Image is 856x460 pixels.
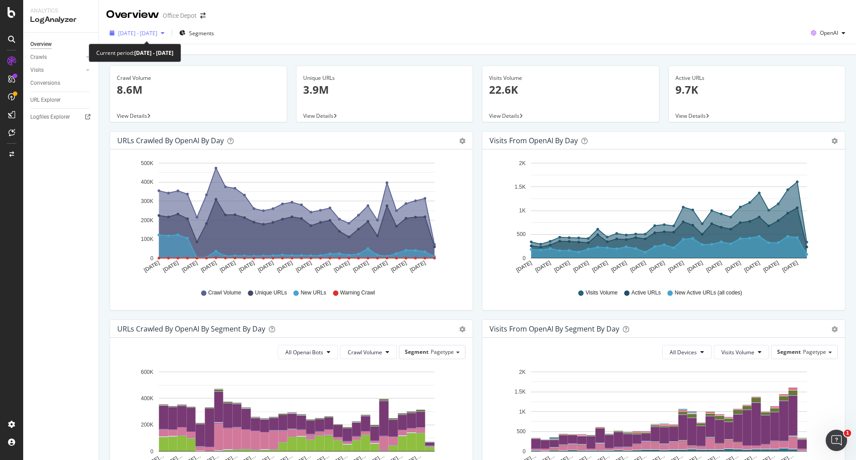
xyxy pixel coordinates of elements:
b: [DATE] - [DATE] [134,49,173,57]
text: [DATE] [629,260,647,274]
div: Overview [30,40,52,49]
div: Conversions [30,79,60,88]
text: [DATE] [409,260,427,274]
text: [DATE] [314,260,332,274]
button: All Devices [662,345,712,359]
div: gear [831,326,838,332]
div: Unique URLs [303,74,466,82]
text: 1K [519,207,526,214]
text: 1K [519,409,526,415]
a: Conversions [30,79,92,88]
span: Segments [189,29,214,37]
text: [DATE] [648,260,666,274]
text: [DATE] [591,260,609,274]
text: [DATE] [686,260,704,274]
div: Office Depot [163,11,197,20]
text: [DATE] [534,260,552,274]
div: Crawl Volume [117,74,280,82]
span: All Devices [670,348,697,356]
text: [DATE] [515,260,533,274]
div: Visits from OpenAI by day [490,136,578,145]
text: [DATE] [371,260,389,274]
text: [DATE] [181,260,199,274]
text: [DATE] [762,260,780,274]
text: [DATE] [238,260,255,274]
span: New URLs [300,289,326,297]
span: Crawl Volume [208,289,241,297]
text: [DATE] [743,260,761,274]
text: 2K [519,369,526,375]
text: [DATE] [162,260,180,274]
a: Visits [30,66,83,75]
text: 0 [523,448,526,455]
span: Segment [777,348,801,356]
div: Analytics [30,7,91,15]
text: 400K [141,179,153,186]
text: [DATE] [724,260,742,274]
span: Unique URLs [255,289,287,297]
button: Segments [176,26,218,40]
text: [DATE] [352,260,370,274]
text: 500 [517,232,526,238]
a: URL Explorer [30,95,92,105]
text: [DATE] [143,260,160,274]
text: 0 [523,255,526,261]
span: All Openai Bots [285,348,323,356]
button: Visits Volume [714,345,769,359]
div: gear [459,138,465,144]
text: 0 [150,448,153,455]
text: [DATE] [572,260,590,274]
div: Visits from OpenAI By Segment By Day [490,324,619,333]
span: Visits Volume [721,348,754,356]
text: 500 [517,428,526,435]
text: 600K [141,369,153,375]
text: 2K [519,160,526,166]
div: arrow-right-arrow-left [200,12,206,19]
span: Warning Crawl [340,289,375,297]
div: LogAnalyzer [30,15,91,25]
p: 9.7K [675,82,839,97]
text: [DATE] [295,260,313,274]
button: [DATE] - [DATE] [106,26,168,40]
text: 500K [141,160,153,166]
iframe: Intercom live chat [826,430,847,451]
text: [DATE] [390,260,407,274]
p: 8.6M [117,82,280,97]
svg: A chart. [117,157,462,281]
span: Segment [405,348,428,356]
text: [DATE] [200,260,218,274]
span: View Details [489,112,519,120]
div: gear [459,326,465,332]
div: URLs Crawled by OpenAI By Segment By Day [117,324,265,333]
div: URL Explorer [30,95,61,105]
text: [DATE] [276,260,294,274]
text: 1.5K [514,184,526,190]
text: [DATE] [257,260,275,274]
text: 100K [141,236,153,242]
span: OpenAI [820,29,838,37]
p: 3.9M [303,82,466,97]
text: 300K [141,198,153,204]
button: OpenAI [807,26,849,40]
button: All Openai Bots [278,345,338,359]
span: Crawl Volume [348,348,382,356]
a: Crawls [30,53,83,62]
div: Active URLs [675,74,839,82]
span: View Details [675,112,706,120]
div: Visits [30,66,44,75]
p: 22.6K [489,82,652,97]
text: 200K [141,422,153,428]
svg: A chart. [490,157,835,281]
span: Pagetype [803,348,826,356]
span: [DATE] - [DATE] [118,29,157,37]
div: Visits Volume [489,74,652,82]
span: View Details [117,112,147,120]
div: URLs Crawled by OpenAI by day [117,136,224,145]
text: [DATE] [610,260,628,274]
div: Crawls [30,53,47,62]
span: 1 [844,430,851,437]
text: [DATE] [553,260,571,274]
span: Pagetype [431,348,454,356]
span: New Active URLs (all codes) [675,289,742,297]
